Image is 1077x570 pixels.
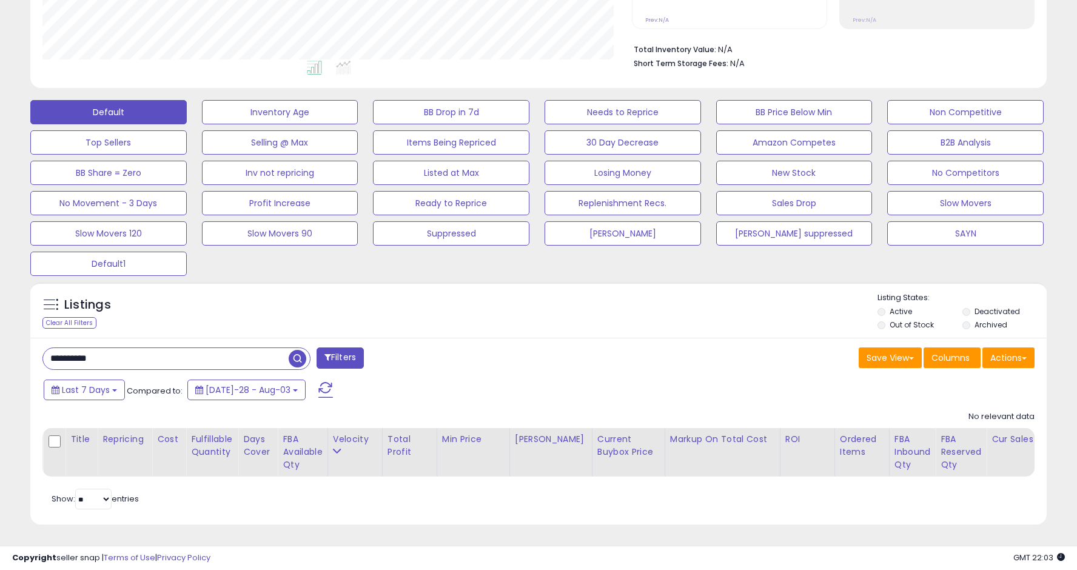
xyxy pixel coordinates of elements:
[887,191,1044,215] button: Slow Movers
[730,58,745,69] span: N/A
[333,433,377,446] div: Velocity
[191,433,233,458] div: Fulfillable Quantity
[44,380,125,400] button: Last 7 Days
[104,552,155,563] a: Terms of Use
[545,221,701,246] button: [PERSON_NAME]
[102,433,147,446] div: Repricing
[859,347,922,368] button: Save View
[887,221,1044,246] button: SAYN
[890,306,912,317] label: Active
[373,221,529,246] button: Suppressed
[30,191,187,215] button: No Movement - 3 Days
[924,347,981,368] button: Columns
[206,384,290,396] span: [DATE]-28 - Aug-03
[545,130,701,155] button: 30 Day Decrease
[634,41,1025,56] li: N/A
[373,161,529,185] button: Listed at Max
[545,161,701,185] button: Losing Money
[645,16,669,24] small: Prev: N/A
[373,130,529,155] button: Items Being Repriced
[975,320,1007,330] label: Archived
[634,58,728,69] b: Short Term Storage Fees:
[634,44,716,55] b: Total Inventory Value:
[202,130,358,155] button: Selling @ Max
[840,433,884,458] div: Ordered Items
[202,161,358,185] button: Inv not repricing
[1013,552,1065,563] span: 2025-08-11 22:03 GMT
[42,317,96,329] div: Clear All Filters
[665,428,780,477] th: The percentage added to the cost of goods (COGS) that forms the calculator for Min & Max prices.
[941,433,981,471] div: FBA Reserved Qty
[442,433,505,446] div: Min Price
[30,100,187,124] button: Default
[202,191,358,215] button: Profit Increase
[716,191,873,215] button: Sales Drop
[716,161,873,185] button: New Stock
[716,221,873,246] button: [PERSON_NAME] suppressed
[243,433,272,458] div: Days Cover
[30,221,187,246] button: Slow Movers 120
[975,306,1020,317] label: Deactivated
[157,433,181,446] div: Cost
[887,100,1044,124] button: Non Competitive
[157,552,210,563] a: Privacy Policy
[877,292,1046,304] p: Listing States:
[515,433,587,446] div: [PERSON_NAME]
[12,552,56,563] strong: Copyright
[887,130,1044,155] button: B2B Analysis
[202,100,358,124] button: Inventory Age
[187,380,306,400] button: [DATE]-28 - Aug-03
[30,130,187,155] button: Top Sellers
[12,552,210,564] div: seller snap | |
[317,347,364,369] button: Filters
[968,411,1035,423] div: No relevant data
[30,252,187,276] button: Default1
[202,221,358,246] button: Slow Movers 90
[52,493,139,505] span: Show: entries
[388,433,432,458] div: Total Profit
[890,320,934,330] label: Out of Stock
[931,352,970,364] span: Columns
[853,16,876,24] small: Prev: N/A
[30,161,187,185] button: BB Share = Zero
[283,433,322,471] div: FBA Available Qty
[982,347,1035,368] button: Actions
[785,433,830,446] div: ROI
[373,100,529,124] button: BB Drop in 7d
[716,130,873,155] button: Amazon Competes
[670,433,775,446] div: Markup on Total Cost
[597,433,660,458] div: Current Buybox Price
[127,385,183,397] span: Compared to:
[62,384,110,396] span: Last 7 Days
[64,297,111,313] h5: Listings
[70,433,92,446] div: Title
[887,161,1044,185] button: No Competitors
[373,191,529,215] button: Ready to Reprice
[716,100,873,124] button: BB Price Below Min
[545,100,701,124] button: Needs to Reprice
[545,191,701,215] button: Replenishment Recs.
[894,433,931,471] div: FBA inbound Qty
